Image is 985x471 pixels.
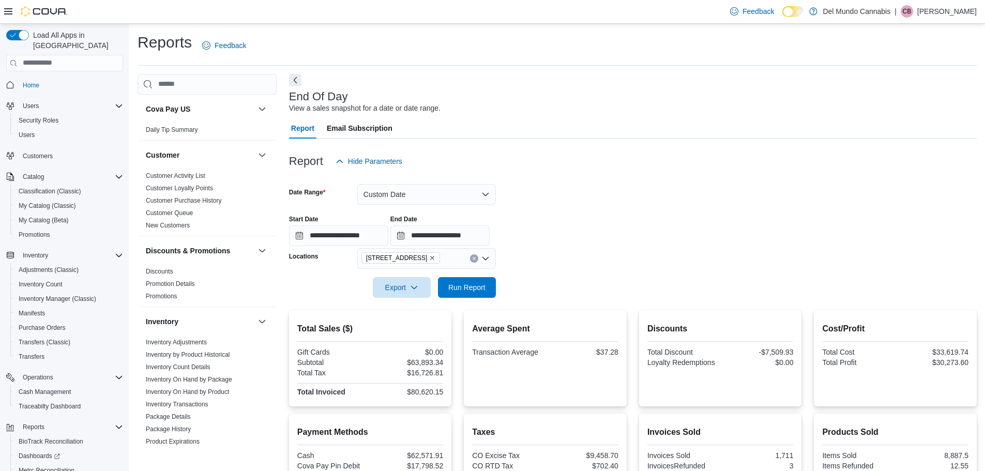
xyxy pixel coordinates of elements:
[215,40,246,51] span: Feedback
[722,462,793,470] div: 3
[2,99,127,113] button: Users
[10,385,127,399] button: Cash Management
[19,338,70,346] span: Transfers (Classic)
[327,118,392,139] span: Email Subscription
[19,295,96,303] span: Inventory Manager (Classic)
[23,81,39,89] span: Home
[19,131,35,139] span: Users
[256,149,268,161] button: Customer
[256,315,268,328] button: Inventory
[146,413,191,420] a: Package Details
[10,128,127,142] button: Users
[647,323,794,335] h2: Discounts
[14,336,123,348] span: Transfers (Classic)
[146,246,254,256] button: Discounts & Promotions
[10,113,127,128] button: Security Roles
[10,213,127,227] button: My Catalog (Beta)
[14,336,74,348] a: Transfers (Classic)
[2,78,127,93] button: Home
[2,370,127,385] button: Operations
[14,400,123,413] span: Traceabilty Dashboard
[146,268,173,275] a: Discounts
[146,425,191,433] span: Package History
[822,358,893,367] div: Total Profit
[19,79,43,92] a: Home
[331,151,406,172] button: Hide Parameters
[19,249,123,262] span: Inventory
[903,5,912,18] span: CB
[198,35,250,56] a: Feedback
[548,462,618,470] div: $702.40
[14,351,123,363] span: Transfers
[822,426,968,438] h2: Products Sold
[348,156,402,166] span: Hide Parameters
[14,129,39,141] a: Users
[898,348,968,356] div: $33,619.74
[29,30,123,51] span: Load All Apps in [GEOGRAPHIC_DATA]
[726,1,778,22] a: Feedback
[146,363,210,371] a: Inventory Count Details
[256,245,268,257] button: Discounts & Promotions
[146,246,230,256] h3: Discounts & Promotions
[10,306,127,321] button: Manifests
[14,129,123,141] span: Users
[289,252,319,261] label: Locations
[291,118,314,139] span: Report
[647,462,718,470] div: InvoicesRefunded
[146,126,198,133] a: Daily Tip Summary
[146,222,190,229] a: New Customers
[297,323,444,335] h2: Total Sales ($)
[647,348,718,356] div: Total Discount
[146,221,190,230] span: New Customers
[898,462,968,470] div: 12.55
[14,322,123,334] span: Purchase Orders
[448,282,486,293] span: Run Report
[372,369,443,377] div: $16,726.81
[2,248,127,263] button: Inventory
[289,103,441,114] div: View a sales snapshot for a date or date range.
[372,358,443,367] div: $63,893.34
[647,358,718,367] div: Loyalty Redemptions
[19,171,123,183] span: Catalog
[19,371,123,384] span: Operations
[14,229,123,241] span: Promotions
[14,200,123,212] span: My Catalog (Classic)
[146,376,232,383] a: Inventory On Hand by Package
[289,74,301,86] button: Next
[14,386,123,398] span: Cash Management
[19,202,76,210] span: My Catalog (Classic)
[19,371,57,384] button: Operations
[146,426,191,433] a: Package History
[146,209,193,217] span: Customer Queue
[289,188,326,196] label: Date Range
[14,185,85,197] a: Classification (Classic)
[10,199,127,213] button: My Catalog (Classic)
[23,423,44,431] span: Reports
[357,184,496,205] button: Custom Date
[722,358,793,367] div: $0.00
[297,426,444,438] h2: Payment Methods
[10,350,127,364] button: Transfers
[14,278,67,291] a: Inventory Count
[647,426,794,438] h2: Invoices Sold
[138,32,192,53] h1: Reports
[14,450,64,462] a: Dashboards
[10,277,127,292] button: Inventory Count
[19,421,123,433] span: Reports
[822,348,893,356] div: Total Cost
[19,266,79,274] span: Adjustments (Classic)
[23,173,44,181] span: Catalog
[14,214,123,226] span: My Catalog (Beta)
[366,253,428,263] span: [STREET_ADDRESS]
[14,114,123,127] span: Security Roles
[146,150,179,160] h3: Customer
[14,386,75,398] a: Cash Management
[470,254,478,263] button: Clear input
[19,79,123,92] span: Home
[19,402,81,411] span: Traceabilty Dashboard
[19,309,45,317] span: Manifests
[10,449,127,463] a: Dashboards
[14,450,123,462] span: Dashboards
[19,187,81,195] span: Classification (Classic)
[146,293,177,300] a: Promotions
